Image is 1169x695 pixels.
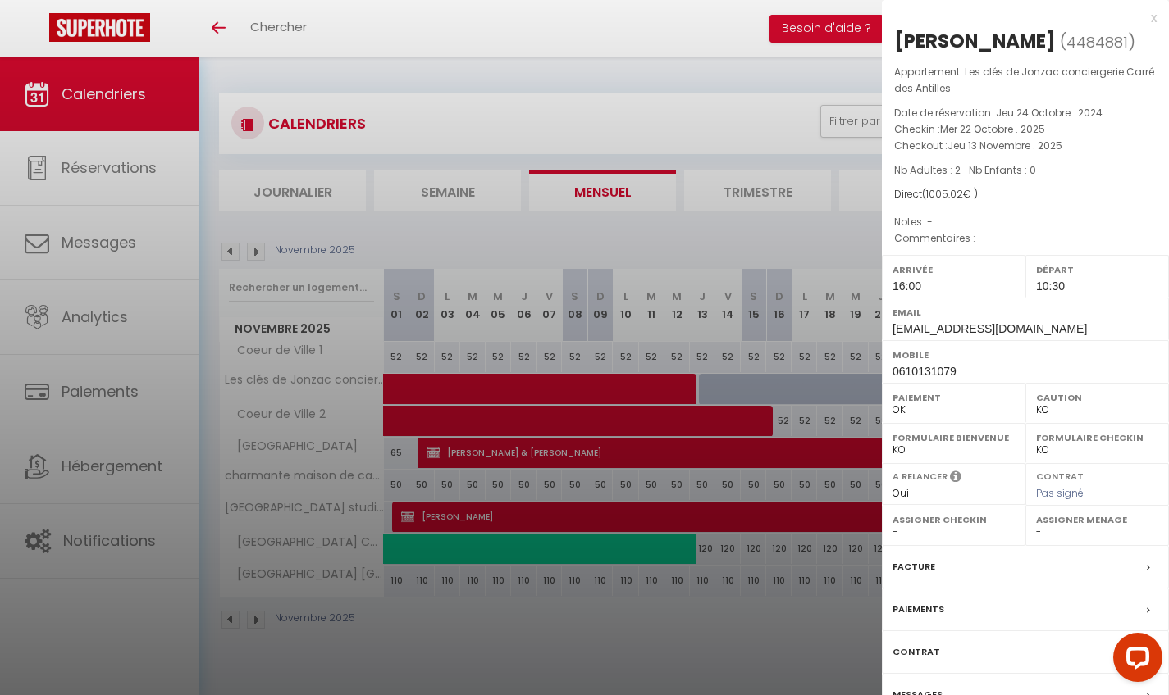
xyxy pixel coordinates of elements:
span: Jeu 24 Octobre . 2024 [996,106,1103,120]
span: Pas signé [1036,486,1084,500]
label: A relancer [893,470,948,484]
label: Caution [1036,389,1158,406]
span: 0610131079 [893,365,957,378]
label: Arrivée [893,261,1015,278]
p: Commentaires : [894,230,1157,247]
span: ( € ) [922,187,978,201]
label: Email [893,304,1158,320]
label: Contrat [893,643,940,661]
label: Départ [1036,261,1158,278]
label: Formulaire Checkin [1036,429,1158,446]
span: 16:00 [893,279,921,293]
label: Formulaire Bienvenue [893,429,1015,446]
span: Les clés de Jonzac conciergerie Carré des Antilles [894,65,1154,95]
p: Checkin : [894,121,1157,138]
span: 4484881 [1066,32,1128,52]
div: [PERSON_NAME] [894,28,1056,54]
span: Mer 22 Octobre . 2025 [940,122,1045,136]
span: ( ) [1060,30,1135,53]
label: Paiements [893,601,944,618]
span: Nb Adultes : 2 - [894,163,1036,177]
label: Facture [893,558,935,575]
span: Jeu 13 Novembre . 2025 [948,139,1062,152]
label: Assigner Checkin [893,511,1015,528]
p: Date de réservation : [894,105,1157,121]
span: [EMAIL_ADDRESS][DOMAIN_NAME] [893,322,1087,335]
span: - [927,215,933,229]
label: Mobile [893,347,1158,363]
span: 1005.02 [926,187,963,201]
p: Checkout : [894,138,1157,154]
div: x [882,8,1157,28]
span: Nb Enfants : 0 [969,163,1036,177]
span: - [975,231,981,245]
p: Appartement : [894,64,1157,97]
span: 10:30 [1036,279,1065,293]
label: Contrat [1036,470,1084,480]
i: Sélectionner OUI si vous souhaiter envoyer les séquences de messages post-checkout [950,470,961,488]
label: Paiement [893,389,1015,406]
label: Assigner Menage [1036,511,1158,528]
iframe: LiveChat chat widget [1100,626,1169,695]
p: Notes : [894,214,1157,230]
div: Direct [894,187,1157,202]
